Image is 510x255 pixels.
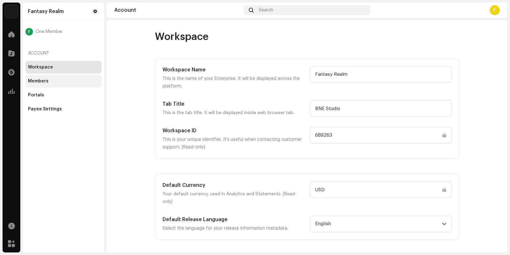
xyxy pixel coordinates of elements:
re-m-nav-item: Workspace [25,61,102,74]
h5: Default Currency [162,181,305,189]
h5: Default Release Language [162,216,305,223]
img: 71b606cd-cf1a-4591-9c5c-2aa0cd6267be [5,5,18,18]
p: Select the language for your release information metadata. [162,225,305,232]
span: Workspace [155,30,209,43]
input: Type something... [310,100,452,117]
div: Payee Settings [28,107,62,112]
h5: Workspace Name [162,66,305,74]
span: English [315,216,442,232]
re-a-nav-header: Account [25,46,102,61]
div: Portals [28,93,44,98]
input: Type something... [310,66,452,82]
h5: Workspace ID [162,127,305,134]
input: Type something... [310,127,452,143]
re-m-nav-item: Members [25,75,102,88]
div: dropdown trigger [442,216,447,232]
span: Search [259,8,273,13]
div: Fantasy Realm [28,9,64,14]
h5: Tab Title [162,100,305,108]
re-m-nav-item: Portals [25,89,102,101]
input: Type something... [310,181,452,198]
div: Members [28,79,49,84]
div: Workspace [28,65,53,70]
p: This is your unique identifier. It’s useful when contacting customer support. (Read-only) [162,136,305,151]
p: Your default currency, used in Analytics and Statements. (Read-only) [162,190,305,206]
span: One Member [36,29,63,34]
p: This is the tab title. It will be displayed inside web browser tab. [162,109,305,117]
div: F [490,5,500,15]
p: This is the name of your Enterprise. It will be displayed across the platform. [162,75,305,90]
div: Account [114,8,241,13]
div: F [25,28,33,36]
re-m-nav-item: Payee Settings [25,103,102,115]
